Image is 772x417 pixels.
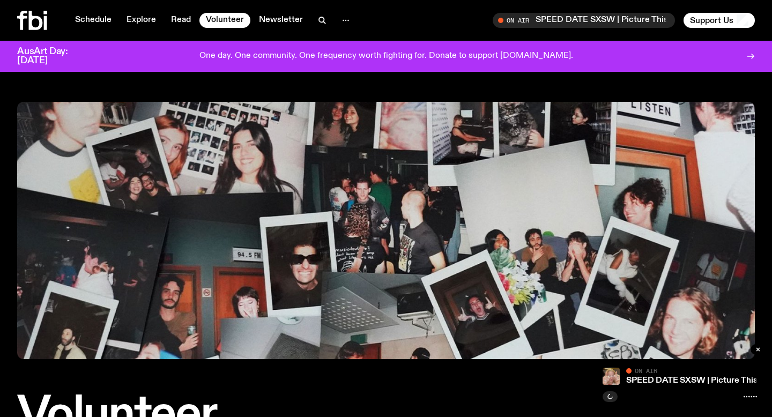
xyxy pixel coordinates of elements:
[120,13,162,28] a: Explore
[690,16,733,25] span: Support Us
[493,13,675,28] button: On AirSPEED DATE SXSW | Picture This x [PERSON_NAME] x Sweet Boy Sonnet
[17,47,86,65] h3: AusArt Day: [DATE]
[17,102,755,359] img: A collage of photographs and polaroids showing FBI volunteers.
[165,13,197,28] a: Read
[69,13,118,28] a: Schedule
[684,13,755,28] button: Support Us
[199,13,250,28] a: Volunteer
[253,13,309,28] a: Newsletter
[199,51,573,61] p: One day. One community. One frequency worth fighting for. Donate to support [DOMAIN_NAME].
[635,367,657,374] span: On Air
